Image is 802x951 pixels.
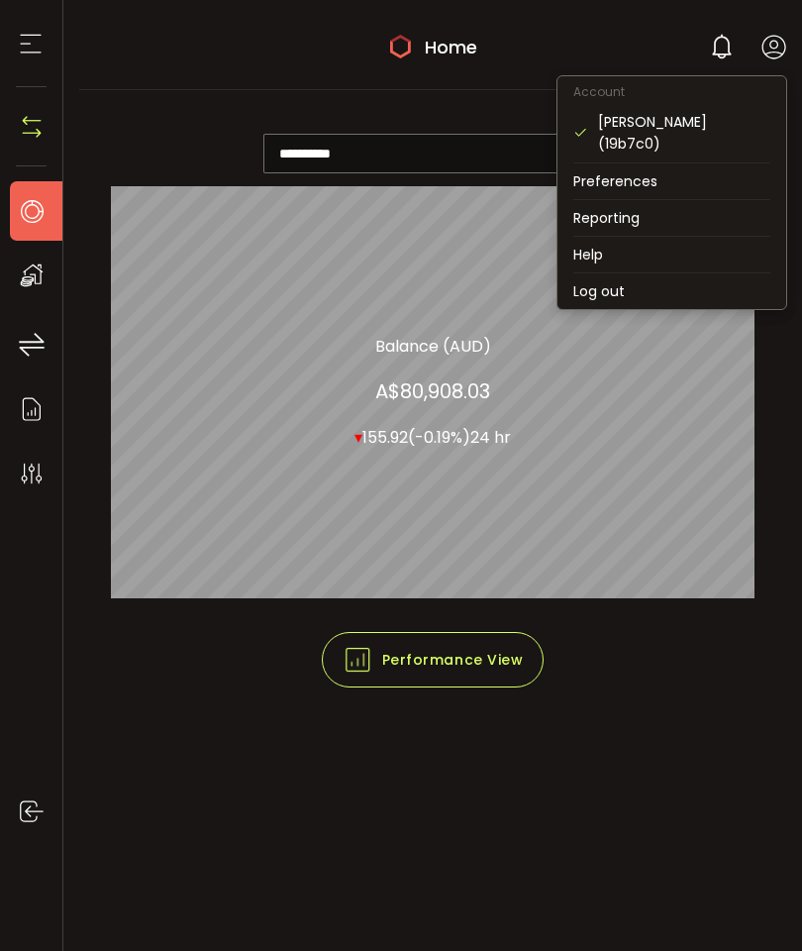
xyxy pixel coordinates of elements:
span: Account [557,83,641,100]
span: (-0.19%) [408,426,470,449]
li: Preferences [557,163,786,199]
li: Reporting [557,200,786,236]
div: [PERSON_NAME] (19b7c0) [598,111,770,155]
iframe: Chat Widget [566,737,802,951]
button: Performance View [322,632,545,687]
span: ▾ [354,426,362,449]
span: Home [425,34,477,60]
li: Help [557,237,786,272]
section: Balance (AUD) [375,332,491,362]
img: N4P5cjLOiQAAAABJRU5ErkJggg== [17,112,47,142]
section: A$80,908.03 [375,362,490,421]
span: 155.92 [362,426,408,449]
li: Log out [557,273,786,309]
span: Performance View [343,645,524,675]
span: 24 hr [470,426,511,449]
